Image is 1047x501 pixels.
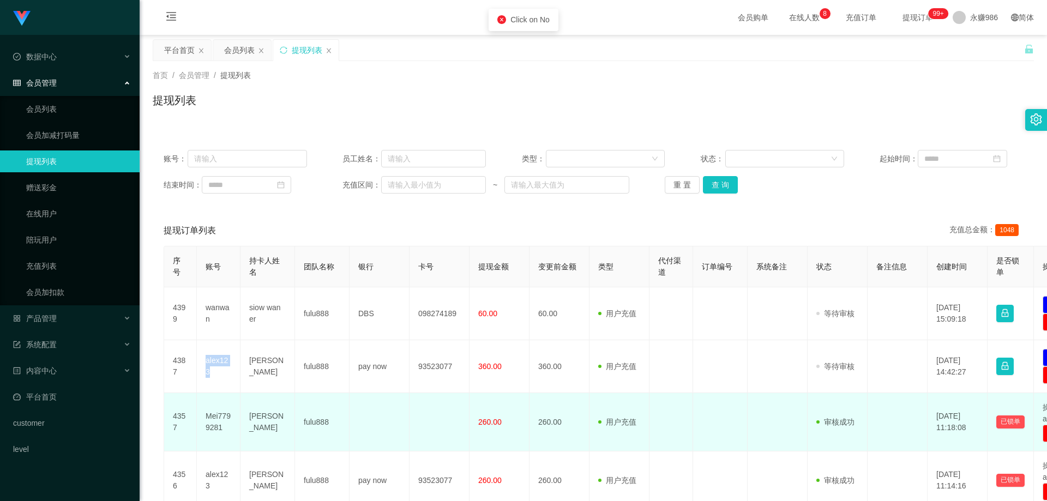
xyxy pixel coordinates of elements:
td: [DATE] 14:42:27 [928,340,988,393]
button: 图标: lock [996,358,1014,375]
span: 260.00 [478,418,502,426]
i: 图标: down [652,155,658,163]
span: 审核成功 [816,418,855,426]
span: / [214,71,216,80]
span: 持卡人姓名 [249,256,280,276]
div: 充值总金额： [949,224,1023,237]
span: 序号 [173,256,180,276]
span: 会员管理 [13,79,57,87]
span: 账号 [206,262,221,271]
span: 360.00 [478,362,502,371]
span: 审核成功 [816,476,855,485]
span: 起始时间： [880,153,918,165]
span: 类型： [522,153,546,165]
td: [PERSON_NAME] [240,393,295,451]
a: customer [13,412,131,434]
span: 等待审核 [816,309,855,318]
i: 图标: close [258,47,264,54]
td: 360.00 [529,340,589,393]
td: 93523077 [410,340,470,393]
span: 等待审核 [816,362,855,371]
div: 平台首页 [164,40,195,61]
td: 4387 [164,340,197,393]
input: 请输入 [188,150,307,167]
i: 图标: close [198,47,204,54]
span: 代付渠道 [658,256,681,276]
span: 提现列表 [220,71,251,80]
div: 提现列表 [292,40,322,61]
span: 用户充值 [598,418,636,426]
span: 用户充值 [598,309,636,318]
span: 备注信息 [876,262,907,271]
button: 已锁单 [996,474,1025,487]
i: 图标: table [13,79,21,87]
span: 首页 [153,71,168,80]
span: 充值订单 [840,14,882,21]
span: 系统配置 [13,340,57,349]
td: [PERSON_NAME] [240,340,295,393]
i: 图标: check-circle-o [13,53,21,61]
td: [DATE] 11:18:08 [928,393,988,451]
span: 订单编号 [702,262,732,271]
td: 60.00 [529,287,589,340]
input: 请输入最小值为 [381,176,486,194]
span: 充值区间： [342,179,381,191]
td: 4399 [164,287,197,340]
span: 变更前金额 [538,262,576,271]
i: 图标: profile [13,367,21,375]
i: icon: close-circle [497,15,506,24]
span: 账号： [164,153,188,165]
span: 内容中心 [13,366,57,375]
span: 60.00 [478,309,497,318]
p: 8 [823,8,827,19]
img: logo.9652507e.png [13,11,31,26]
td: wanwan [197,287,240,340]
td: DBS [350,287,410,340]
span: Click on No [510,15,550,24]
td: [DATE] 15:09:18 [928,287,988,340]
i: 图标: calendar [993,155,1001,162]
td: 4357 [164,393,197,451]
button: 查 询 [703,176,738,194]
a: 在线用户 [26,203,131,225]
span: 产品管理 [13,314,57,323]
a: 会员加扣款 [26,281,131,303]
span: 260.00 [478,476,502,485]
span: 卡号 [418,262,434,271]
span: 1048 [995,224,1019,236]
span: 员工姓名： [342,153,381,165]
span: 是否锁单 [996,256,1019,276]
i: 图标: down [831,155,838,163]
a: 陪玩用户 [26,229,131,251]
span: 数据中心 [13,52,57,61]
td: 260.00 [529,393,589,451]
input: 请输入 [381,150,486,167]
i: 图标: menu-fold [153,1,190,35]
span: / [172,71,174,80]
td: fulu888 [295,393,350,451]
span: 团队名称 [304,262,334,271]
i: 图标: setting [1030,113,1042,125]
i: 图标: appstore-o [13,315,21,322]
button: 图标: lock [996,305,1014,322]
td: fulu888 [295,287,350,340]
sup: 275 [928,8,948,19]
span: 创建时间 [936,262,967,271]
a: 充值列表 [26,255,131,277]
td: fulu888 [295,340,350,393]
i: 图标: calendar [277,181,285,189]
span: 类型 [598,262,613,271]
td: Mei7799281 [197,393,240,451]
td: alex123 [197,340,240,393]
span: 提现订单 [897,14,938,21]
a: level [13,438,131,460]
input: 请输入最大值为 [504,176,629,194]
span: ~ [486,179,504,191]
span: 在线人数 [784,14,825,21]
h1: 提现列表 [153,92,196,108]
a: 赠送彩金 [26,177,131,198]
i: 图标: global [1011,14,1019,21]
a: 图标: dashboard平台首页 [13,386,131,408]
a: 提现列表 [26,150,131,172]
button: 重 置 [665,176,700,194]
